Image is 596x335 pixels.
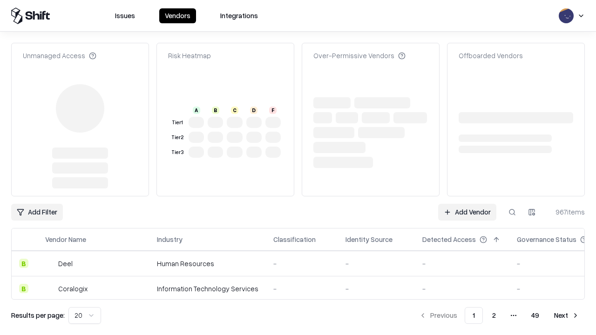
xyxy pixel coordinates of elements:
div: Tier 2 [170,134,185,141]
div: - [345,284,407,294]
div: B [19,259,28,268]
div: Information Technology Services [157,284,258,294]
button: Issues [109,8,141,23]
div: Unmanaged Access [23,51,96,60]
div: - [345,259,407,268]
div: Identity Source [345,234,393,244]
div: F [269,107,277,114]
button: Add Filter [11,204,63,221]
div: Classification [273,234,316,244]
div: Tier 1 [170,119,185,127]
div: 967 items [548,207,585,217]
div: Over-Permissive Vendors [313,51,406,60]
div: B [212,107,219,114]
img: Coralogix [45,284,54,293]
div: Offboarded Vendors [459,51,523,60]
button: 2 [485,307,503,324]
div: Tier 3 [170,148,185,156]
p: Results per page: [11,310,65,320]
nav: pagination [413,307,585,324]
button: Next [549,307,585,324]
div: - [273,284,331,294]
div: Industry [157,234,183,244]
div: Detected Access [422,234,476,244]
div: B [19,284,28,293]
div: C [231,107,238,114]
a: Add Vendor [438,204,496,221]
div: Governance Status [517,234,576,244]
div: Vendor Name [45,234,86,244]
div: - [422,284,502,294]
button: 49 [524,307,547,324]
div: Coralogix [58,284,88,294]
div: Human Resources [157,259,258,268]
div: D [250,107,257,114]
div: - [273,259,331,268]
div: Risk Heatmap [168,51,211,60]
button: Integrations [215,8,264,23]
div: A [193,107,200,114]
button: 1 [465,307,483,324]
div: Deel [58,259,73,268]
img: Deel [45,259,54,268]
div: - [422,259,502,268]
button: Vendors [159,8,196,23]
